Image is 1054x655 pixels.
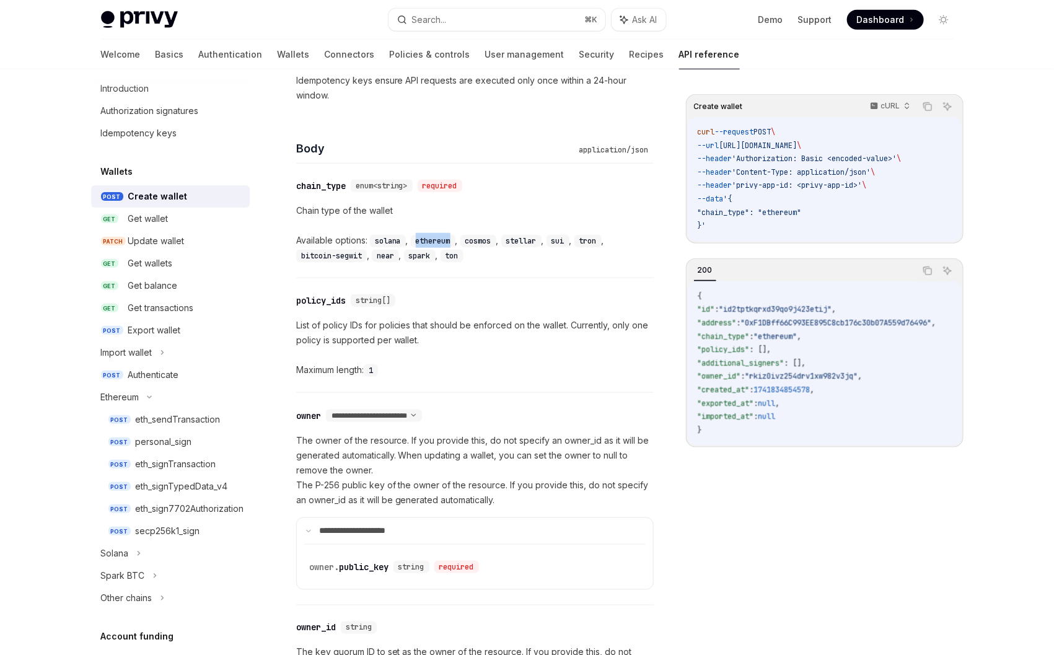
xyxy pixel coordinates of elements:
[771,127,776,137] span: \
[128,211,169,226] div: Get wallet
[346,623,372,633] span: string
[91,498,250,520] a: POSTeth_sign7702Authorization
[832,304,837,314] span: ,
[694,263,716,278] div: 200
[715,127,754,137] span: --request
[698,194,724,204] span: --data
[356,296,390,306] span: string[]
[698,304,715,314] span: "id"
[91,185,250,208] a: POSTCreate wallet
[128,367,179,382] div: Authenticate
[278,40,310,69] a: Wallets
[754,398,758,408] span: :
[574,233,607,248] div: ,
[741,318,932,328] span: "0xF1DBff66C993EE895C8cb176c30b07A559d76496"
[296,433,654,508] p: The owner of the resource. If you provide this, do not specify an owner_id as it will be generate...
[296,318,654,348] p: List of policy IDs for policies that should be enforced on the wallet. Currently, only one policy...
[698,141,719,151] span: --url
[101,390,139,405] div: Ethereum
[309,561,389,573] div: public_key
[128,278,178,293] div: Get balance
[108,504,131,514] span: POST
[460,235,496,247] code: cosmos
[698,180,732,190] span: --header
[750,332,754,341] span: :
[101,326,123,335] span: POST
[920,99,936,115] button: Copy the contents from the code block
[128,234,185,248] div: Update wallet
[897,154,902,164] span: \
[91,431,250,453] a: POSTpersonal_sign
[91,252,250,275] a: GETGet wallets
[296,622,336,634] div: owner_id
[698,425,702,435] span: }
[745,371,858,381] span: "rkiz0ivz254drv1xw982v3jq"
[91,230,250,252] a: PATCHUpdate wallet
[679,40,740,69] a: API reference
[798,14,832,26] a: Support
[698,411,754,421] span: "imported_at"
[398,562,424,572] span: string
[758,14,783,26] a: Demo
[199,40,263,69] a: Authentication
[732,154,897,164] span: 'Authorization: Basic <encoded-value>'
[101,629,174,644] h5: Account funding
[932,318,936,328] span: ,
[698,221,706,231] span: }'
[698,385,750,395] span: "created_at"
[101,568,145,583] div: Spark BTC
[719,304,832,314] span: "id2tptkqrxd39qo9j423etij"
[612,9,666,31] button: Ask AI
[754,127,771,137] span: POST
[750,385,754,395] span: :
[136,434,192,449] div: personal_sign
[296,294,346,307] div: policy_ids
[108,482,131,491] span: POST
[698,358,784,368] span: "additional_signers"
[574,235,602,247] code: tron
[101,164,133,179] h5: Wallets
[91,297,250,319] a: GETGet transactions
[128,323,181,338] div: Export wallet
[858,371,863,381] span: ,
[372,250,399,262] code: near
[741,371,745,381] span: :
[91,122,250,144] a: Idempotency keys
[91,208,250,230] a: GETGet wallet
[698,154,732,164] span: --header
[91,520,250,542] a: POSTsecp256k1_sign
[863,96,916,117] button: cURL
[296,250,367,262] code: bitcoin-segwit
[698,167,732,177] span: --header
[574,144,654,156] div: application/json
[136,457,216,472] div: eth_signTransaction
[847,10,924,30] a: Dashboard
[128,189,188,204] div: Create wallet
[101,126,177,141] div: Idempotency keys
[91,408,250,431] a: POSTeth_sendTransaction
[920,263,936,279] button: Copy the contents from the code block
[863,180,867,190] span: \
[698,127,715,137] span: curl
[698,398,754,408] span: "exported_at"
[108,415,131,424] span: POST
[547,233,574,248] div: ,
[296,180,346,192] div: chain_type
[296,248,372,263] div: ,
[404,250,436,262] code: spark
[758,398,776,408] span: null
[296,410,321,422] div: owner
[732,180,863,190] span: 'privy-app-id: <privy-app-id>'
[136,524,200,539] div: secp256k1_sign
[91,364,250,386] a: POSTAuthenticate
[101,546,129,561] div: Solana
[797,141,802,151] span: \
[694,102,743,112] span: Create wallet
[724,194,732,204] span: '{
[136,412,221,427] div: eth_sendTransaction
[91,453,250,475] a: POSTeth_signTransaction
[370,233,411,248] div: ,
[754,332,797,341] span: "ethereum"
[698,208,802,218] span: "chain_type": "ethereum"
[101,371,123,380] span: POST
